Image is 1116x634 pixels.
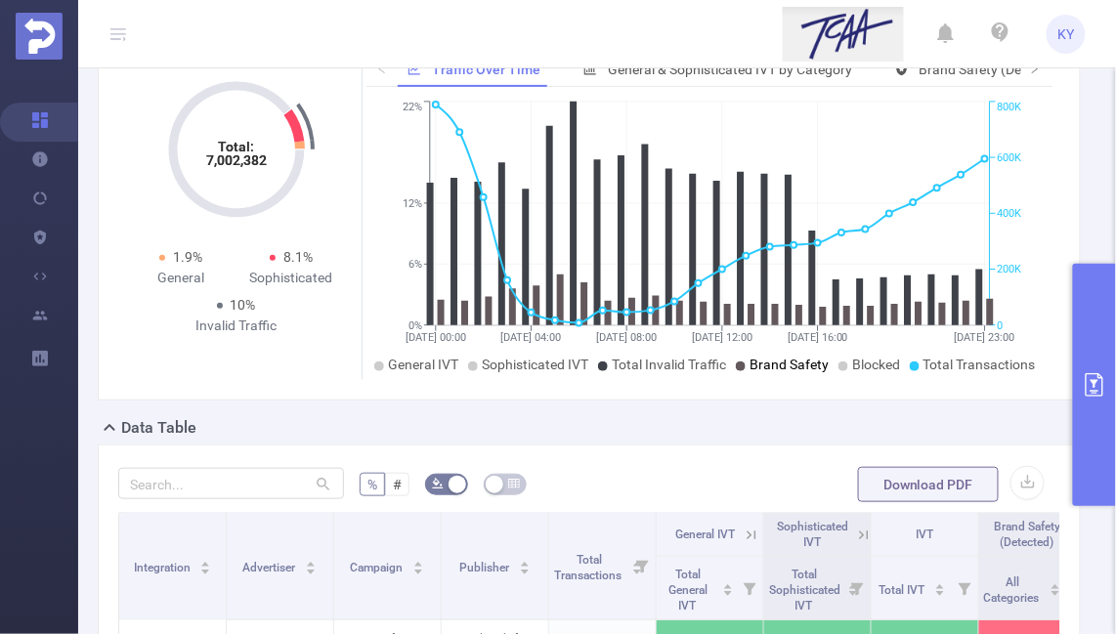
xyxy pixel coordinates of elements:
i: icon: caret-up [200,559,211,565]
span: Publisher [459,561,512,574]
tspan: [DATE] 00:00 [406,331,466,344]
span: Total Sophisticated IVT [769,568,840,613]
i: icon: caret-down [200,567,211,572]
tspan: 0% [408,319,422,332]
i: icon: bar-chart [583,63,597,76]
i: icon: table [508,478,520,489]
span: Brand Safety (Detected) [995,520,1061,549]
i: icon: bg-colors [432,478,444,489]
tspan: 12% [403,197,422,210]
div: General [126,268,236,288]
i: Filter menu [628,513,656,619]
tspan: 6% [408,259,422,272]
i: icon: right [1029,63,1041,74]
i: Filter menu [1058,557,1086,619]
span: General IVT [388,357,458,372]
div: Sort [934,581,946,593]
span: Brand Safety (Detected) [920,62,1065,77]
button: Download PDF [858,467,999,502]
span: Total Transactions [554,553,624,582]
tspan: 7,002,382 [206,152,267,168]
tspan: 600K [998,151,1022,164]
div: Sort [199,559,211,571]
div: Sort [305,559,317,571]
i: icon: caret-up [1050,581,1060,587]
tspan: Total: [218,139,254,154]
i: icon: caret-down [723,588,734,594]
h2: Data Table [121,416,196,440]
span: Sophisticated IVT [777,520,848,549]
tspan: [DATE] 08:00 [596,331,657,344]
span: All Categories [984,575,1043,605]
span: General & Sophisticated IVT by Category [608,62,852,77]
i: Filter menu [843,557,871,619]
tspan: 0 [998,319,1004,332]
tspan: [DATE] 16:00 [788,331,848,344]
tspan: 800K [998,102,1022,114]
i: icon: left [376,63,388,74]
span: % [367,477,377,492]
div: Sophisticated [236,268,347,288]
div: Sort [1050,581,1061,593]
tspan: 22% [403,102,422,114]
span: KY [1058,15,1075,54]
span: 8.1% [283,249,313,265]
div: Sort [412,559,424,571]
input: Search... [118,468,344,499]
i: icon: caret-down [935,588,946,594]
span: Total General IVT [669,568,708,613]
span: Blocked [852,357,900,372]
span: Total IVT [880,583,928,597]
span: Total Invalid Traffic [612,357,726,372]
span: # [393,477,402,492]
div: Sort [519,559,531,571]
i: icon: line-chart [408,63,421,76]
tspan: 400K [998,208,1022,221]
i: icon: caret-down [1050,588,1060,594]
span: Integration [134,561,193,574]
tspan: [DATE] 04:00 [501,331,562,344]
span: Brand Safety [750,357,829,372]
tspan: [DATE] 12:00 [692,331,752,344]
tspan: 200K [998,264,1022,276]
span: General IVT [676,528,736,541]
i: icon: caret-down [306,567,317,572]
i: Filter menu [736,557,763,619]
i: icon: caret-up [935,581,946,587]
span: Total Transactions [923,357,1036,372]
i: icon: caret-up [723,581,734,587]
span: IVT [917,528,934,541]
div: Invalid Traffic [181,316,291,336]
span: Traffic Over Time [432,62,540,77]
span: Advertiser [243,561,299,574]
tspan: [DATE] 23:00 [955,331,1015,344]
img: Protected Media [16,13,63,60]
span: Campaign [351,561,407,574]
i: Filter menu [951,557,978,619]
i: icon: caret-down [413,567,424,572]
i: icon: caret-up [306,559,317,565]
div: Sort [722,581,734,593]
i: icon: caret-up [413,559,424,565]
span: 1.9% [173,249,202,265]
i: icon: caret-up [519,559,530,565]
i: icon: caret-down [519,567,530,572]
span: 10% [231,297,256,313]
span: Sophisticated IVT [482,357,588,372]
